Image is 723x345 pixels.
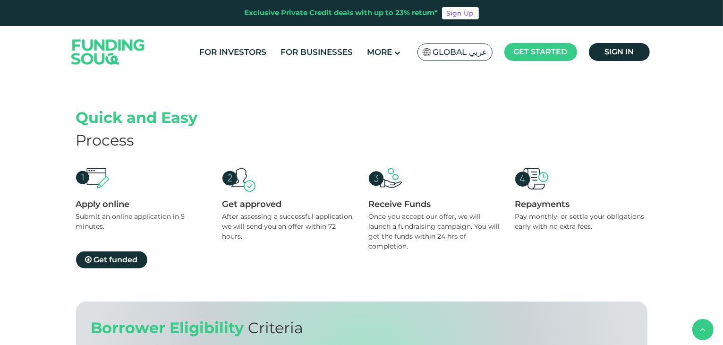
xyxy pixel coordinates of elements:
[515,199,647,209] div: Repayments
[515,168,548,190] img: repayments
[76,199,208,209] div: Apply online
[197,44,269,60] a: For Investors
[222,199,355,209] div: Get approved
[278,44,355,60] a: For Businesses
[423,48,431,56] img: SA Flag
[222,168,255,192] img: get approved
[369,212,501,251] div: Once you accept our offer, we will launch a fundraising campaign. You will get the funds within 2...
[515,212,647,232] div: Pay monthly, or settle your obligations early with no extra fees.
[245,8,438,18] div: Exclusive Private Credit deals with up to 23% return*
[76,129,647,152] div: Process
[94,255,138,264] span: Get funded
[433,47,487,58] span: Global عربي
[248,319,304,337] span: Criteria
[589,43,650,61] a: Sign in
[76,212,208,232] div: Submit an online application in 5 minutes.
[91,319,244,337] span: Borrower Eligibility
[369,168,402,189] img: receive funds
[514,47,568,56] span: Get started
[76,251,147,268] a: Get funded
[62,28,154,76] img: Logo
[604,47,634,56] span: Sign in
[76,168,109,189] img: apply online
[369,199,501,209] div: Receive Funds
[367,47,392,57] span: More
[442,7,479,19] a: Sign Up
[76,106,647,129] div: Quick and Easy
[692,319,714,340] button: back
[222,212,355,241] div: After assessing a successful application, we will send you an offer within 72 hours.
